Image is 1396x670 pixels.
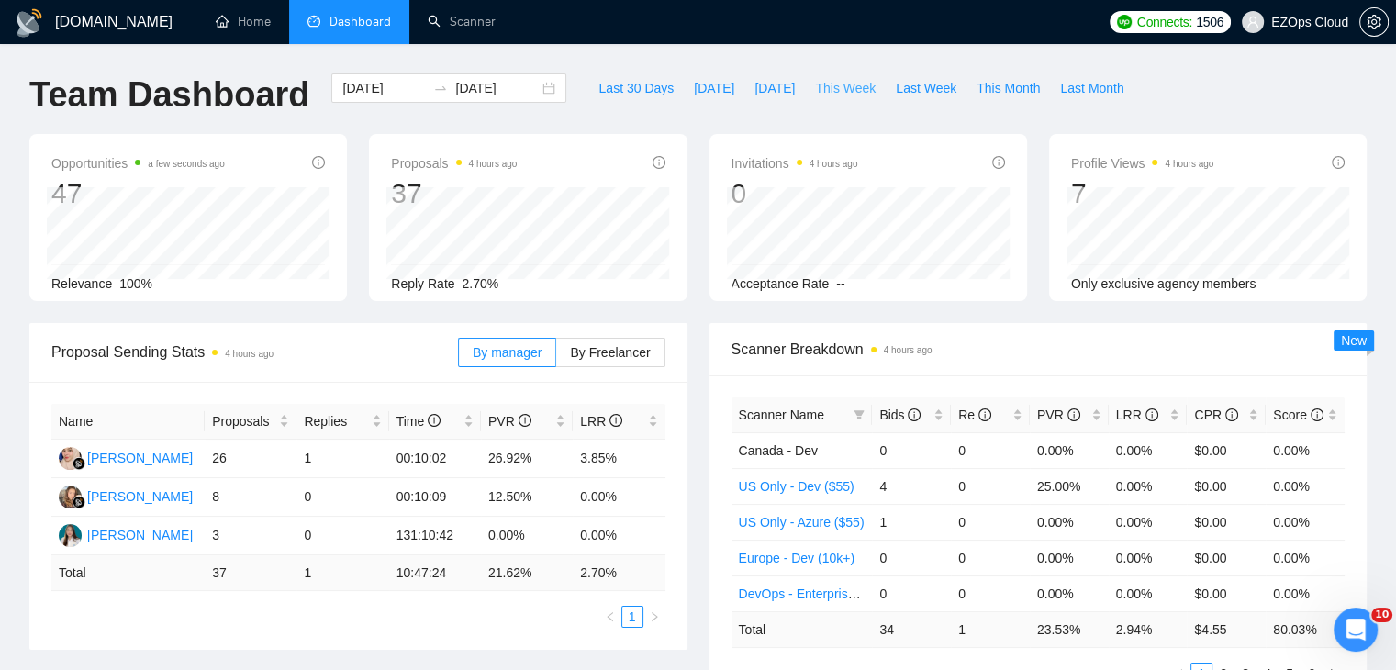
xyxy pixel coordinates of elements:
[1109,540,1188,575] td: 0.00%
[1030,504,1109,540] td: 0.00%
[1071,152,1214,174] span: Profile Views
[389,478,481,517] td: 00:10:09
[296,517,388,555] td: 0
[739,479,854,494] a: US Only - Dev ($55)
[1117,15,1132,29] img: upwork-logo.png
[836,276,844,291] span: --
[481,517,573,555] td: 0.00%
[573,440,664,478] td: 3.85%
[896,78,956,98] span: Last Week
[59,447,82,470] img: AJ
[296,478,388,517] td: 0
[599,606,621,628] li: Previous Page
[307,15,320,28] span: dashboard
[389,555,481,591] td: 10:47:24
[605,611,616,622] span: left
[754,78,795,98] span: [DATE]
[225,349,274,359] time: 4 hours ago
[1071,176,1214,211] div: 7
[391,176,517,211] div: 37
[850,401,868,429] span: filter
[433,81,448,95] span: to
[1311,408,1323,421] span: info-circle
[1187,540,1266,575] td: $0.00
[51,152,225,174] span: Opportunities
[609,414,622,427] span: info-circle
[573,517,664,555] td: 0.00%
[1187,432,1266,468] td: $0.00
[312,156,325,169] span: info-circle
[1109,432,1188,468] td: 0.00%
[59,524,82,547] img: TA
[1359,15,1389,29] a: setting
[51,341,458,363] span: Proposal Sending Stats
[519,414,531,427] span: info-circle
[1266,575,1345,611] td: 0.00%
[621,606,643,628] li: 1
[1187,468,1266,504] td: $0.00
[29,73,309,117] h1: Team Dashboard
[396,414,441,429] span: Time
[598,78,674,98] span: Last 30 Days
[739,586,899,601] a: DevOps - Enterprise Clients
[573,478,664,517] td: 0.00%
[205,555,296,591] td: 37
[481,478,573,517] td: 12.50%
[1266,504,1345,540] td: 0.00%
[732,176,858,211] div: 0
[1225,408,1238,421] span: info-circle
[1050,73,1134,103] button: Last Month
[872,468,951,504] td: 4
[643,606,665,628] button: right
[433,81,448,95] span: swap-right
[908,408,921,421] span: info-circle
[1030,540,1109,575] td: 0.00%
[304,411,367,431] span: Replies
[428,414,441,427] span: info-circle
[296,404,388,440] th: Replies
[810,159,858,169] time: 4 hours ago
[622,607,642,627] a: 1
[854,409,865,420] span: filter
[51,276,112,291] span: Relevance
[958,408,991,422] span: Re
[391,276,454,291] span: Reply Rate
[1371,608,1392,622] span: 10
[205,478,296,517] td: 8
[951,540,1030,575] td: 0
[872,611,951,647] td: 34
[1030,468,1109,504] td: 25.00%
[212,411,275,431] span: Proposals
[391,152,517,174] span: Proposals
[978,408,991,421] span: info-circle
[15,8,44,38] img: logo
[1266,468,1345,504] td: 0.00%
[329,14,391,29] span: Dashboard
[1334,608,1378,652] iframe: Intercom live chat
[1194,408,1237,422] span: CPR
[872,504,951,540] td: 1
[1165,159,1213,169] time: 4 hours ago
[1246,16,1259,28] span: user
[119,276,152,291] span: 100%
[653,156,665,169] span: info-circle
[73,496,85,508] img: gigradar-bm.png
[966,73,1050,103] button: This Month
[1109,468,1188,504] td: 0.00%
[879,408,921,422] span: Bids
[463,276,499,291] span: 2.70%
[342,78,426,98] input: Start date
[1030,611,1109,647] td: 23.53 %
[1071,276,1256,291] span: Only exclusive agency members
[992,156,1005,169] span: info-circle
[296,555,388,591] td: 1
[148,159,224,169] time: a few seconds ago
[1030,575,1109,611] td: 0.00%
[739,443,818,458] span: Canada - Dev
[580,414,622,429] span: LRR
[389,517,481,555] td: 131:10:42
[872,540,951,575] td: 0
[872,575,951,611] td: 0
[815,78,876,98] span: This Week
[205,404,296,440] th: Proposals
